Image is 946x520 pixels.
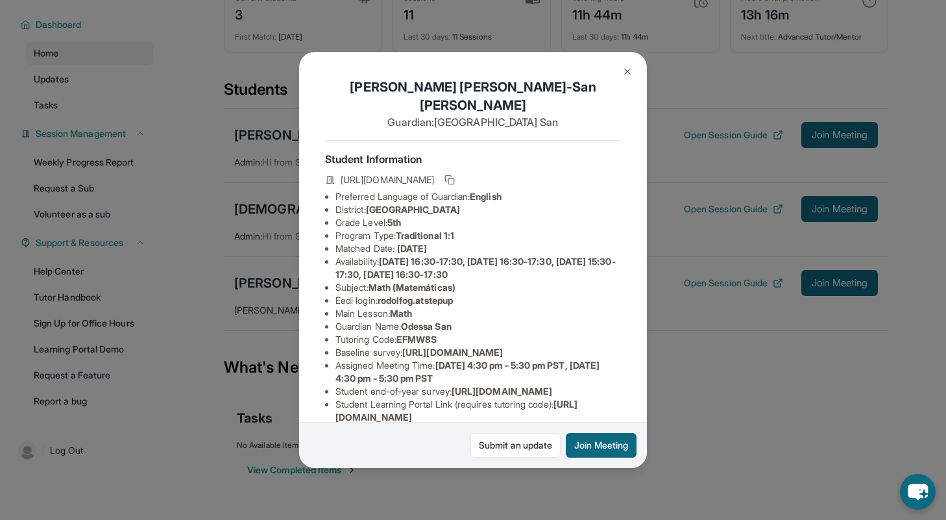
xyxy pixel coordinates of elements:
li: Program Type: [335,229,621,242]
span: [DATE] 4:30 pm - 5:30 pm PST, [DATE] 4:30 pm - 5:30 pm PST [335,360,600,384]
li: Matched Date: [335,242,621,255]
span: [DATE] [397,243,427,254]
span: Odessa San [401,321,452,332]
p: Guardian: [GEOGRAPHIC_DATA] San [325,114,621,130]
li: Eedi login : [335,294,621,307]
img: Close Icon [622,66,633,77]
span: [DATE] 16:30-17:30, [DATE] 16:30-17:30, [DATE] 15:30-17:30, [DATE] 16:30-17:30 [335,256,616,280]
span: English [470,191,502,202]
li: District: [335,203,621,216]
button: chat-button [900,474,936,510]
span: [GEOGRAPHIC_DATA] [366,204,460,215]
li: Student Learning Portal Link (requires tutoring code) : [335,398,621,424]
li: Availability: [335,255,621,281]
li: Student end-of-year survey : [335,385,621,398]
li: Grade Level: [335,216,621,229]
span: [URL][DOMAIN_NAME] [341,173,434,186]
button: Join Meeting [566,433,637,458]
span: [URL][DOMAIN_NAME] [402,347,503,358]
span: rodolfog.atstepup [378,295,453,306]
li: Subject : [335,281,621,294]
span: Math (Matemáticas) [369,282,455,293]
span: 5th [387,217,401,228]
li: Main Lesson : [335,307,621,320]
h1: [PERSON_NAME] [PERSON_NAME]-San [PERSON_NAME] [325,78,621,114]
span: [URL][DOMAIN_NAME] [452,386,552,397]
li: Baseline survey : [335,346,621,359]
li: Assigned Meeting Time : [335,359,621,385]
li: Tutoring Code : [335,333,621,346]
a: Submit an update [470,433,561,458]
span: Traditional 1:1 [396,230,454,241]
li: Preferred Language of Guardian: [335,190,621,203]
span: EFMW8S [396,334,437,345]
li: Guardian Name : [335,320,621,333]
button: Copy link [442,172,457,188]
span: Math [390,308,412,319]
h4: Student Information [325,151,621,167]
